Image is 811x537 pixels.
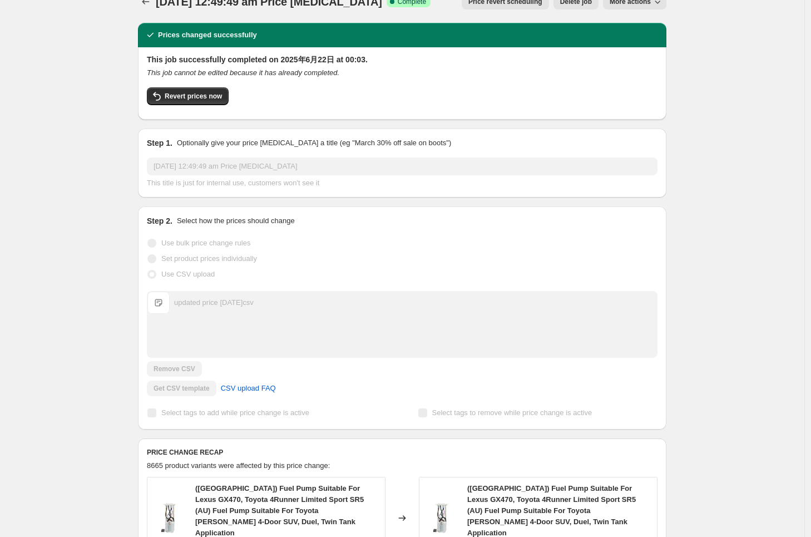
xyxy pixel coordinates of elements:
p: Select how the prices should change [177,215,295,226]
img: 0ed69547887e0235a8f1cc17ff7a6a39_80x.jpg [153,501,186,535]
input: 30% off holiday sale [147,157,657,175]
button: Revert prices now [147,87,229,105]
h2: Step 1. [147,137,172,149]
div: updated price [DATE]csv [174,297,254,308]
h2: This job successfully completed on 2025年6月22日 at 00:03. [147,54,657,65]
i: This job cannot be edited because it has already completed. [147,68,339,77]
h2: Step 2. [147,215,172,226]
img: 0ed69547887e0235a8f1cc17ff7a6a39_80x.jpg [425,501,458,535]
span: Select tags to remove while price change is active [432,408,592,417]
span: Use CSV upload [161,270,215,278]
span: This title is just for internal use, customers won't see it [147,179,319,187]
span: Revert prices now [165,92,222,101]
span: Set product prices individually [161,254,257,263]
span: Use bulk price change rules [161,239,250,247]
span: Select tags to add while price change is active [161,408,309,417]
span: ([GEOGRAPHIC_DATA]) Fuel Pump Suitable For Lexus GX470, Toyota 4Runner Limited Sport SR5 (AU) Fue... [195,484,364,537]
h2: Prices changed successfully [158,29,257,41]
span: CSV upload FAQ [221,383,276,394]
span: 8665 product variants were affected by this price change: [147,461,330,470]
p: Optionally give your price [MEDICAL_DATA] a title (eg "March 30% off sale on boots") [177,137,451,149]
h6: PRICE CHANGE RECAP [147,448,657,457]
a: CSV upload FAQ [214,380,283,397]
span: ([GEOGRAPHIC_DATA]) Fuel Pump Suitable For Lexus GX470, Toyota 4Runner Limited Sport SR5 (AU) Fue... [467,484,636,537]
